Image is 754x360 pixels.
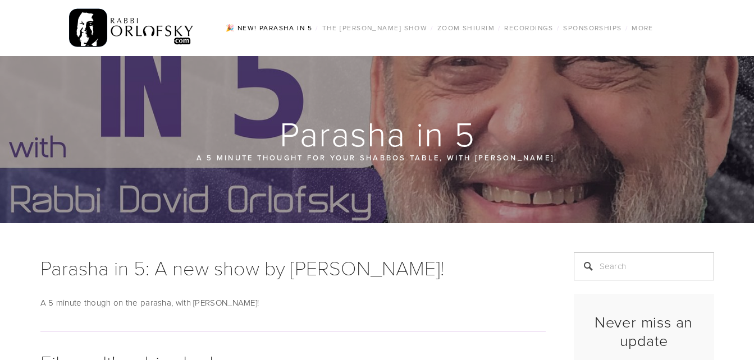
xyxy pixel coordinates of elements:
p: A 5 minute thought for your Shabbos table, with [PERSON_NAME]. [108,151,647,164]
p: A 5 minute though on the parasha, with [PERSON_NAME]! [40,296,546,310]
span: / [498,23,501,33]
span: / [316,23,318,33]
span: / [431,23,433,33]
h1: Parasha in 5 [40,116,715,151]
a: More [628,21,657,35]
input: Search [574,252,714,280]
h1: Parasha in 5: A new show by [PERSON_NAME]! [40,252,546,283]
img: RabbiOrlofsky.com [69,6,194,50]
a: Sponsorships [560,21,625,35]
a: 🎉 NEW! Parasha in 5 [222,21,316,35]
a: Zoom Shiurim [434,21,498,35]
span: / [625,23,628,33]
a: The [PERSON_NAME] Show [319,21,431,35]
a: Recordings [501,21,556,35]
h2: Never miss an update [583,313,705,349]
span: / [557,23,560,33]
